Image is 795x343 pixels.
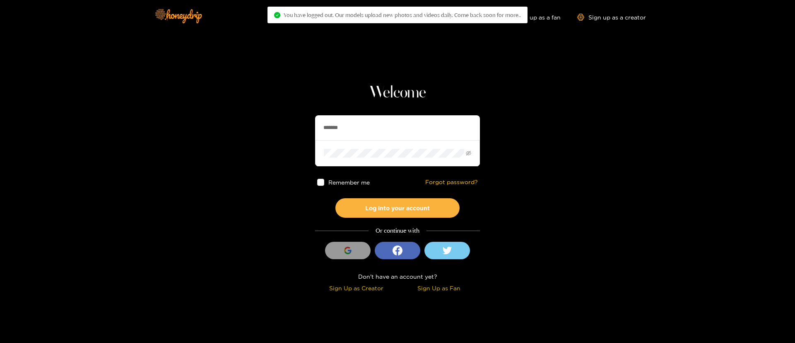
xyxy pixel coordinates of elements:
a: Sign up as a fan [504,14,561,21]
div: Sign Up as Fan [400,283,478,293]
button: Log into your account [335,198,460,218]
div: Sign Up as Creator [317,283,395,293]
span: Remember me [328,179,370,185]
a: Sign up as a creator [577,14,646,21]
h1: Welcome [315,83,480,103]
span: You have logged out. Our models upload new photos and videos daily. Come back soon for more.. [284,12,521,18]
div: Don't have an account yet? [315,272,480,281]
a: Forgot password? [425,179,478,186]
div: Or continue with [315,226,480,236]
span: check-circle [274,12,280,18]
span: eye-invisible [466,151,471,156]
